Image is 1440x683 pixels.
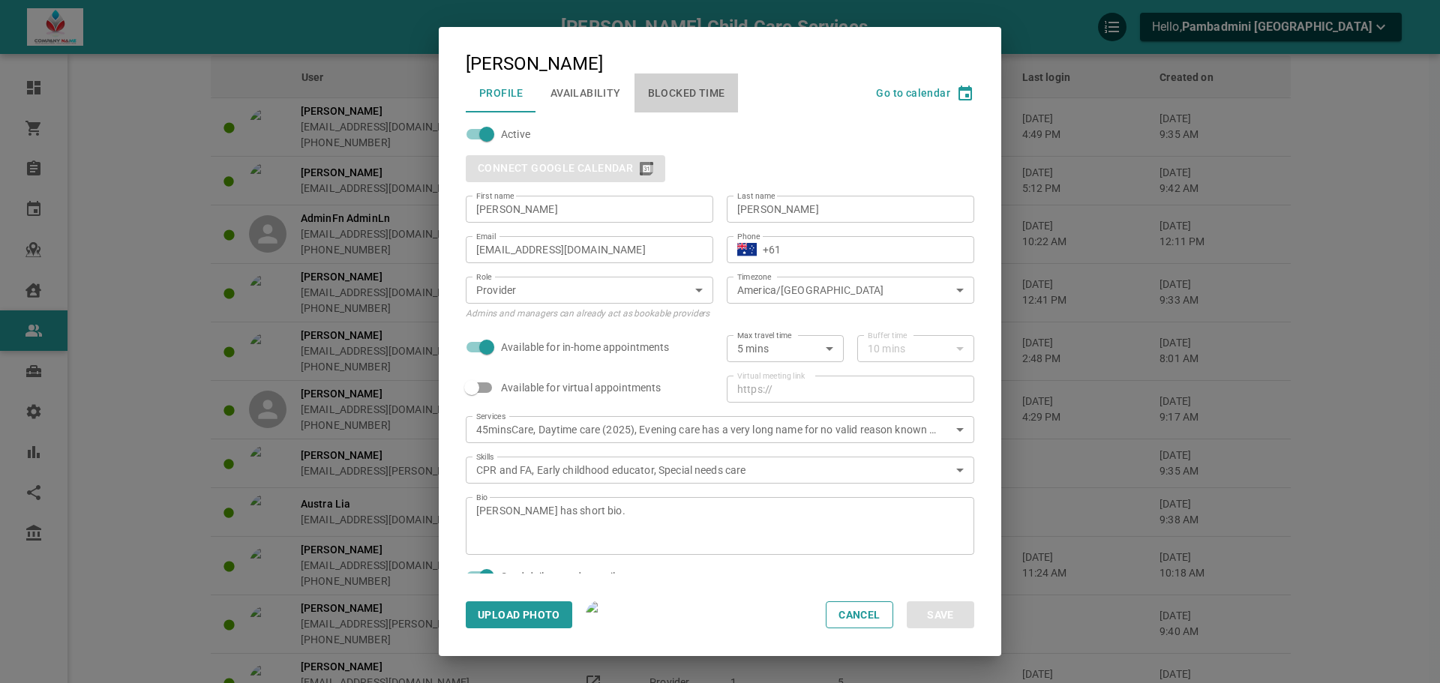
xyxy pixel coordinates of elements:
input: +1 (702) 123-4567 [763,242,964,257]
label: Role [476,271,492,283]
button: Select country [737,238,757,261]
button: Profile [466,73,537,112]
label: Max travel time [737,330,792,341]
div: 5 mins [737,341,833,356]
label: Skills [476,451,494,463]
label: Services [476,411,505,422]
button: Availability [537,73,634,112]
span: Send daily agenda email [501,569,615,584]
label: Last name [737,190,775,202]
div: [PERSON_NAME] [466,54,603,73]
img: User [586,601,614,629]
p: https:// [737,382,772,397]
span: Available for virtual appointments [501,380,661,395]
label: Email [476,231,496,242]
div: 10 mins [868,341,964,356]
button: Upload Photo [466,601,572,628]
span: Active [501,127,530,142]
div: CPR and FA, Early childhood educator, Special needs care [476,463,964,478]
div: Provider [476,283,703,298]
button: Open [949,280,970,301]
label: Bio [476,492,487,503]
button: Cancel [826,601,893,628]
span: Admins and managers can already act as bookable providers [466,308,709,319]
label: Buffer time [868,330,907,341]
label: Timezone [737,271,772,283]
label: Virtual meeting link [737,370,805,382]
div: 45minsCare, Daytime care (2025), Evening care has a very long name for no valid reason known at t... [476,422,964,437]
div: You cannot connect another user's Google Calendar [466,155,665,182]
span: Available for in-home appointments [501,340,669,355]
span: Go to calendar [876,87,950,99]
button: Go to calendar [876,88,974,98]
label: Phone [737,231,760,242]
label: First name [476,190,514,202]
button: Blocked Time [634,73,739,112]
